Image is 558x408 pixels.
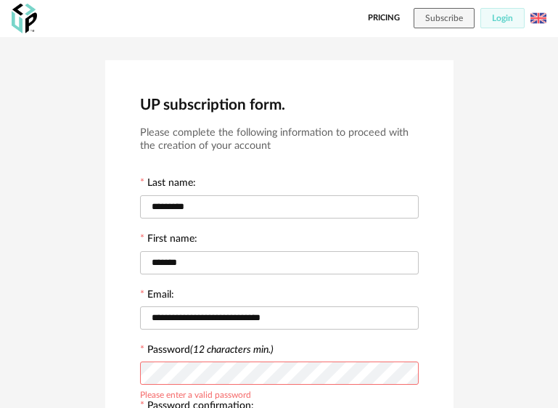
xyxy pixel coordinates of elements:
label: Email: [140,290,174,303]
i: (12 characters min.) [190,345,274,355]
img: us [530,10,546,26]
label: First name: [140,234,197,247]
button: Login [480,8,525,28]
div: Please enter a valid password [140,388,251,399]
button: Subscribe [414,8,475,28]
a: Pricing [368,8,400,28]
span: Subscribe [425,14,463,23]
span: Login [492,14,513,23]
h2: UP subscription form. [140,95,419,115]
h3: Please complete the following information to proceed with the creation of your account [140,126,419,153]
label: Password [147,345,274,355]
label: Last name: [140,178,196,191]
img: OXP [12,4,37,33]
